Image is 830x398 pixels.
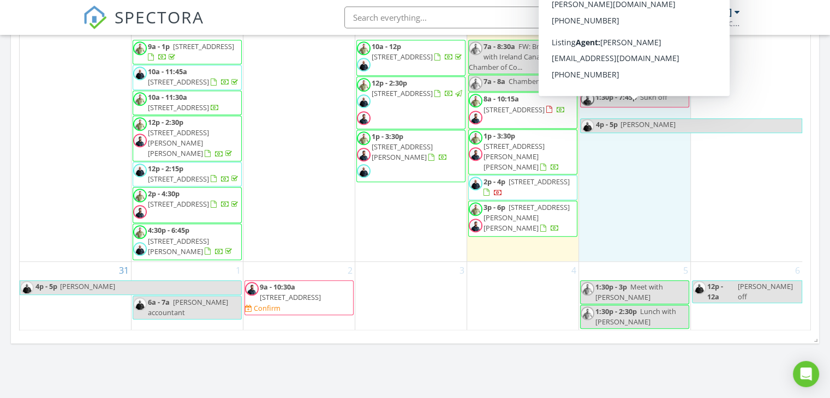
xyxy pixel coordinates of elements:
[148,102,209,112] span: [STREET_ADDRESS]
[372,88,433,98] span: [STREET_ADDRESS]
[372,131,447,162] a: 1p - 3:30p [STREET_ADDRESS][PERSON_NAME]
[148,92,187,102] span: 10a - 11:30a
[469,111,482,124] img: emerald6.jpg
[133,187,242,223] a: 2p - 4:30p [STREET_ADDRESS]
[595,119,618,132] span: 4p - 5p
[133,65,242,89] a: 10a - 11:45a [STREET_ADDRESS]
[467,21,578,261] td: Go to August 28, 2025
[355,261,467,330] td: Go to September 3, 2025
[483,202,505,212] span: 3p - 6p
[581,306,594,320] img: emerald13.jpg
[133,162,242,186] a: 12p - 2:15p [STREET_ADDRESS]
[148,117,183,127] span: 12p - 2:30p
[234,262,243,279] a: Go to September 1, 2025
[244,280,354,316] a: 9a - 10:30a [STREET_ADDRESS] Confirm
[148,199,209,209] span: [STREET_ADDRESS]
[245,303,280,313] a: Confirm
[581,41,594,55] img: emerald1.jpg
[148,67,240,87] a: 10a - 11:45a [STREET_ADDRESS]
[372,78,464,98] a: 12p - 2:30p [STREET_ADDRESS]
[595,77,656,87] span: [STREET_ADDRESS]
[631,17,740,28] div: Emerald Property Inspections
[580,40,689,64] a: 9a - 12:15p [STREET_ADDRESS]
[661,7,732,17] div: [PERSON_NAME]
[148,189,180,198] span: 2p - 4:30p
[133,92,147,106] img: emerald13.jpg
[148,297,228,317] span: [PERSON_NAME] accountant
[595,41,677,62] a: 9a - 12:15p [STREET_ADDRESS]
[483,105,545,114] span: [STREET_ADDRESS]
[133,205,147,219] img: emerald6.jpg
[595,282,663,302] span: Meet with [PERSON_NAME]
[483,202,570,233] span: [STREET_ADDRESS][PERSON_NAME][PERSON_NAME]
[595,306,637,316] span: 1:30p - 2:30p
[509,76,571,86] span: Chamber Breakfast
[355,21,467,261] td: Go to August 27, 2025
[133,40,242,64] a: 9a - 1p [STREET_ADDRESS]
[640,92,667,102] span: Sukh off
[372,41,401,51] span: 10a - 12p
[483,94,565,114] a: 8a - 10:15a [STREET_ADDRESS]
[243,21,355,261] td: Go to August 26, 2025
[681,262,690,279] a: Go to September 5, 2025
[595,282,627,292] span: 1:30p - 3p
[344,7,563,28] input: Search everything...
[133,67,147,80] img: emerald1.jpg
[738,281,793,301] span: [PERSON_NAME] off
[60,281,115,291] span: [PERSON_NAME]
[356,76,465,129] a: 12p - 2:30p [STREET_ADDRESS]
[595,306,676,327] span: Lunch with [PERSON_NAME]
[117,262,131,279] a: Go to August 31, 2025
[148,236,209,256] span: [STREET_ADDRESS][PERSON_NAME]
[148,164,240,184] a: 12p - 2:15p [STREET_ADDRESS]
[578,261,690,330] td: Go to September 5, 2025
[357,111,371,125] img: emerald6.jpg
[133,297,147,311] img: emerald1.jpg
[483,177,570,197] a: 2p - 4p [STREET_ADDRESS]
[706,281,736,303] span: 12p - 12a
[345,262,355,279] a: Go to September 2, 2025
[483,141,545,172] span: [STREET_ADDRESS][PERSON_NAME][PERSON_NAME]
[580,65,689,89] a: 9a - 10:30a [STREET_ADDRESS]
[793,262,802,279] a: Go to September 6, 2025
[357,164,371,178] img: emerald1.jpg
[133,164,147,177] img: emerald1.jpg
[468,129,577,175] a: 1p - 3:30p [STREET_ADDRESS][PERSON_NAME][PERSON_NAME]
[581,67,594,80] img: emerald6.jpg
[595,67,631,76] span: 9a - 10:30a
[254,304,280,312] div: Confirm
[133,134,147,147] img: emerald6.jpg
[148,77,209,87] span: [STREET_ADDRESS]
[133,189,147,202] img: emerald13.jpg
[148,41,170,51] span: 9a - 1p
[133,242,147,256] img: emerald1.jpg
[469,94,482,107] img: emerald13.jpg
[148,128,209,158] span: [STREET_ADDRESS][PERSON_NAME][PERSON_NAME]
[483,41,515,51] span: 7a - 8:30a
[357,58,371,71] img: emerald1.jpg
[690,21,802,261] td: Go to August 30, 2025
[372,142,433,162] span: [STREET_ADDRESS][PERSON_NAME]
[578,21,690,261] td: Go to August 29, 2025
[148,41,234,62] a: 9a - 1p [STREET_ADDRESS]
[372,131,403,141] span: 1p - 3:30p
[483,131,515,141] span: 1p - 3:30p
[357,41,371,55] img: emerald13.jpg
[581,92,594,106] img: emerald6.jpg
[260,292,321,302] span: [STREET_ADDRESS]
[148,189,240,209] a: 2p - 4:30p [STREET_ADDRESS]
[356,40,465,76] a: 10a - 12p [STREET_ADDRESS]
[595,67,677,87] a: 9a - 10:30a [STREET_ADDRESS]
[692,281,706,294] img: emerald1.jpg
[260,282,321,302] a: 9a - 10:30a [STREET_ADDRESS]
[469,76,482,90] img: emerald13.jpg
[467,261,578,330] td: Go to September 4, 2025
[148,67,187,76] span: 10a - 11:45a
[372,78,407,88] span: 12p - 2:30p
[357,148,371,161] img: emerald6.jpg
[469,177,482,190] img: emerald1.jpg
[581,119,594,132] img: emerald1.jpg
[132,21,243,261] td: Go to August 25, 2025
[20,21,132,261] td: Go to August 24, 2025
[595,92,637,102] span: 1:30p - 7:45p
